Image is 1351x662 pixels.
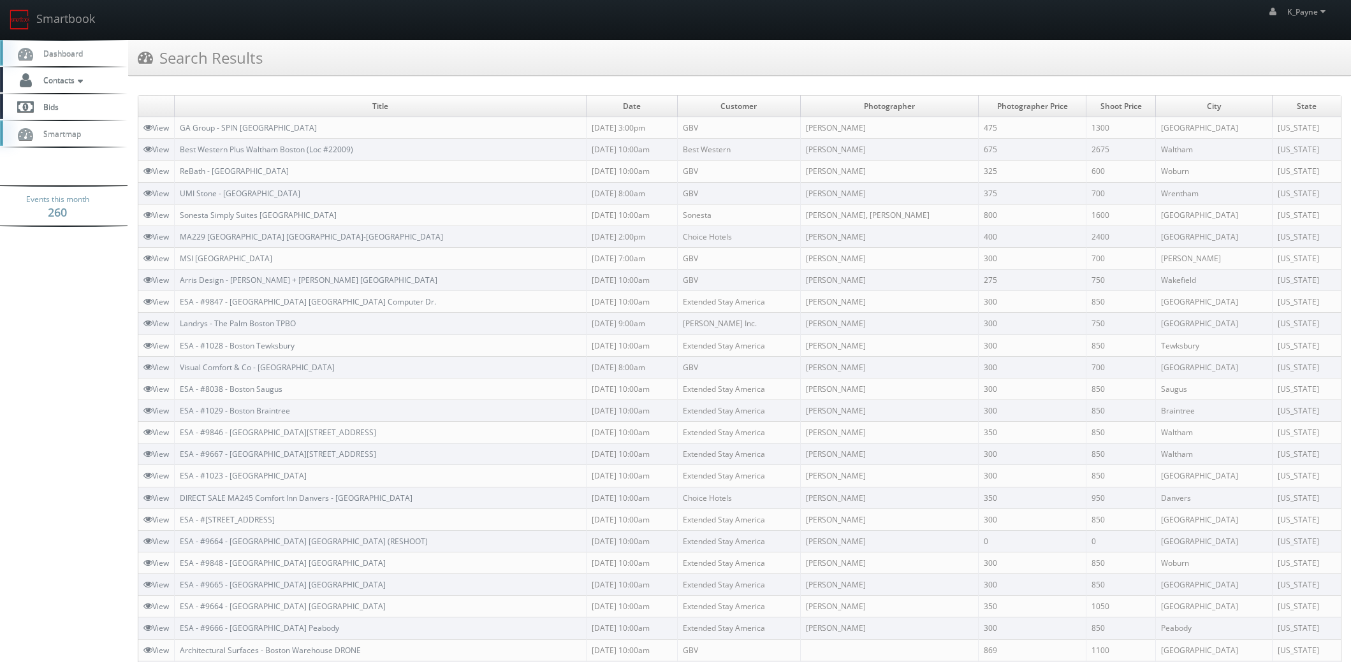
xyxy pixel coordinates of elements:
[143,514,169,525] a: View
[677,596,800,617] td: Extended Stay America
[1272,270,1341,291] td: [US_STATE]
[677,226,800,247] td: Choice Hotels
[37,101,59,112] span: Bids
[1272,639,1341,661] td: [US_STATE]
[1272,508,1341,530] td: [US_STATE]
[143,622,169,633] a: View
[586,139,677,161] td: [DATE] 10:00am
[143,558,169,568] a: View
[180,514,275,525] a: ESA - #[STREET_ADDRESS]
[979,313,1086,335] td: 300
[1086,313,1156,335] td: 750
[586,465,677,487] td: [DATE] 10:00am
[1272,617,1341,639] td: [US_STATE]
[1155,399,1272,421] td: Braintree
[586,247,677,269] td: [DATE] 7:00am
[586,204,677,226] td: [DATE] 10:00am
[143,296,169,307] a: View
[48,205,67,220] strong: 260
[586,378,677,399] td: [DATE] 10:00am
[1086,574,1156,596] td: 850
[800,117,978,139] td: [PERSON_NAME]
[1272,422,1341,443] td: [US_STATE]
[586,399,677,421] td: [DATE] 10:00am
[800,617,978,639] td: [PERSON_NAME]
[800,291,978,313] td: [PERSON_NAME]
[1272,161,1341,182] td: [US_STATE]
[180,275,437,285] a: Arris Design - [PERSON_NAME] + [PERSON_NAME] [GEOGRAPHIC_DATA]
[143,405,169,416] a: View
[979,443,1086,465] td: 300
[586,291,677,313] td: [DATE] 10:00am
[1155,117,1272,139] td: [GEOGRAPHIC_DATA]
[180,470,307,481] a: ESA - #1023 - [GEOGRAPHIC_DATA]
[1155,378,1272,399] td: Saugus
[800,335,978,356] td: [PERSON_NAME]
[1086,508,1156,530] td: 850
[1272,443,1341,465] td: [US_STATE]
[37,48,83,59] span: Dashboard
[586,96,677,117] td: Date
[143,470,169,481] a: View
[979,422,1086,443] td: 350
[677,313,800,335] td: [PERSON_NAME] Inc.
[1086,96,1156,117] td: Shoot Price
[1086,639,1156,661] td: 1100
[979,117,1086,139] td: 475
[143,579,169,590] a: View
[800,226,978,247] td: [PERSON_NAME]
[1086,139,1156,161] td: 2675
[586,508,677,530] td: [DATE] 10:00am
[979,139,1086,161] td: 675
[1155,574,1272,596] td: [GEOGRAPHIC_DATA]
[979,596,1086,617] td: 350
[1086,356,1156,378] td: 700
[1086,399,1156,421] td: 850
[677,117,800,139] td: GBV
[979,291,1086,313] td: 300
[677,443,800,465] td: Extended Stay America
[1272,313,1341,335] td: [US_STATE]
[677,574,800,596] td: Extended Stay America
[1155,422,1272,443] td: Waltham
[586,356,677,378] td: [DATE] 8:00am
[1272,96,1341,117] td: State
[1155,182,1272,204] td: Wrentham
[1155,270,1272,291] td: Wakefield
[586,574,677,596] td: [DATE] 10:00am
[800,247,978,269] td: [PERSON_NAME]
[677,291,800,313] td: Extended Stay America
[180,296,436,307] a: ESA - #9847 - [GEOGRAPHIC_DATA] [GEOGRAPHIC_DATA] Computer Dr.
[586,617,677,639] td: [DATE] 10:00am
[1272,226,1341,247] td: [US_STATE]
[180,493,413,503] a: DIRECT SALE MA245 Comfort Inn Danvers - [GEOGRAPHIC_DATA]
[677,204,800,226] td: Sonesta
[677,378,800,399] td: Extended Stay America
[677,182,800,204] td: GBV
[143,122,169,133] a: View
[979,530,1086,552] td: 0
[1086,204,1156,226] td: 1600
[1155,226,1272,247] td: [GEOGRAPHIC_DATA]
[979,226,1086,247] td: 400
[1086,443,1156,465] td: 850
[1155,356,1272,378] td: [GEOGRAPHIC_DATA]
[37,128,81,139] span: Smartmap
[1155,530,1272,552] td: [GEOGRAPHIC_DATA]
[800,139,978,161] td: [PERSON_NAME]
[800,399,978,421] td: [PERSON_NAME]
[1272,182,1341,204] td: [US_STATE]
[586,443,677,465] td: [DATE] 10:00am
[800,530,978,552] td: [PERSON_NAME]
[180,645,361,656] a: Architectural Surfaces - Boston Warehouse DRONE
[1155,639,1272,661] td: [GEOGRAPHIC_DATA]
[10,10,30,30] img: smartbook-logo.png
[1086,117,1156,139] td: 1300
[979,96,1086,117] td: Photographer Price
[138,47,263,69] h3: Search Results
[1155,139,1272,161] td: Waltham
[1155,465,1272,487] td: [GEOGRAPHIC_DATA]
[979,378,1086,399] td: 300
[677,552,800,573] td: Extended Stay America
[175,96,587,117] td: Title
